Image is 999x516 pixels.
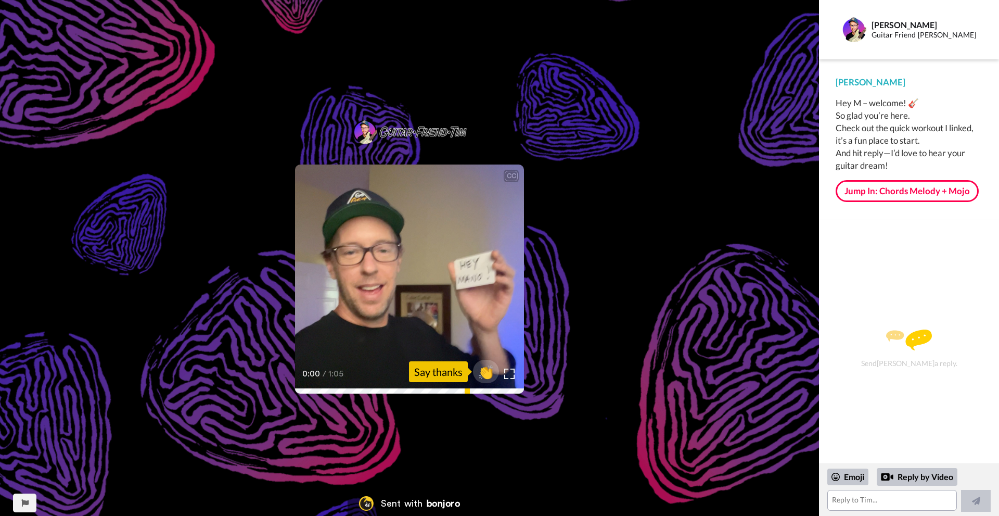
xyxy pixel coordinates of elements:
[504,369,515,379] img: Full screen
[886,330,932,350] img: message.svg
[827,469,868,485] div: Emoji
[381,499,422,508] div: Sent with
[359,496,374,511] img: Bonjoro Logo
[881,471,893,483] div: Reply by Video
[323,368,326,380] span: /
[872,31,982,40] div: Guitar Friend [PERSON_NAME]
[872,20,982,30] div: [PERSON_NAME]
[833,238,985,458] div: Send [PERSON_NAME] a reply.
[328,368,347,380] span: 1:05
[302,368,321,380] span: 0:00
[473,363,499,380] span: 👏
[836,76,982,89] div: [PERSON_NAME]
[505,171,518,181] div: CC
[348,491,471,516] a: Bonjoro LogoSent withbonjoro
[473,360,499,383] button: 👏
[841,17,866,42] img: Profile Image
[836,97,982,172] div: Hey M – welcome! 🎸 So glad you’re here. Check out the quick workout I linked, it’s a fun place to...
[836,180,979,202] a: Jump In: Chords Melody + Mojo
[352,120,467,144] img: 4168c7b9-a503-4c5a-8793-033c06aa830e
[877,468,957,486] div: Reply by Video
[427,499,460,508] div: bonjoro
[409,361,468,382] div: Say thanks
